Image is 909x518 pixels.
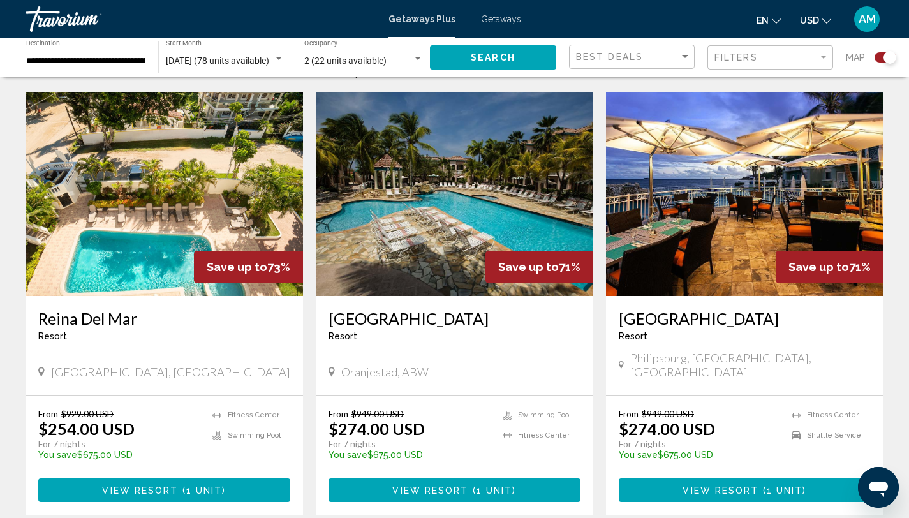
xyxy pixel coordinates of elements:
[186,485,223,496] span: 1 unit
[341,365,429,379] span: Oranjestad, ABW
[316,92,593,296] img: ii_cpv1.jpg
[800,15,819,26] span: USD
[498,260,559,274] span: Save up to
[26,92,303,296] img: 6936O01X.jpg
[329,450,367,460] span: You save
[304,56,387,66] span: 2 (22 units available)
[576,52,643,62] span: Best Deals
[38,419,135,438] p: $254.00 USD
[757,15,769,26] span: en
[351,408,404,419] span: $949.00 USD
[619,450,779,460] p: $675.00 USD
[630,351,871,379] span: Philipsburg, [GEOGRAPHIC_DATA], [GEOGRAPHIC_DATA]
[776,251,883,283] div: 71%
[228,431,281,440] span: Swimming Pool
[619,419,715,438] p: $274.00 USD
[329,331,357,341] span: Resort
[61,408,114,419] span: $929.00 USD
[392,485,468,496] span: View Resort
[800,11,831,29] button: Change currency
[430,45,556,69] button: Search
[179,485,226,496] span: ( )
[576,52,691,63] mat-select: Sort by
[759,485,807,496] span: ( )
[807,431,861,440] span: Shuttle Service
[329,309,580,328] a: [GEOGRAPHIC_DATA]
[329,478,580,502] button: View Resort(1 unit)
[859,13,876,26] span: AM
[38,450,200,460] p: $675.00 USD
[471,53,515,63] span: Search
[858,467,899,508] iframe: Button to launch messaging window
[388,14,455,24] a: Getaways Plus
[194,251,303,283] div: 73%
[850,6,883,33] button: User Menu
[228,411,279,419] span: Fitness Center
[469,485,517,496] span: ( )
[26,6,376,32] a: Travorium
[481,14,521,24] a: Getaways
[38,309,290,328] a: Reina Del Mar
[642,408,694,419] span: $949.00 USD
[683,485,758,496] span: View Resort
[38,331,67,341] span: Resort
[51,365,290,379] span: [GEOGRAPHIC_DATA], [GEOGRAPHIC_DATA]
[477,485,513,496] span: 1 unit
[38,450,77,460] span: You save
[788,260,849,274] span: Save up to
[707,45,833,71] button: Filter
[329,419,425,438] p: $274.00 USD
[714,52,758,63] span: Filters
[38,408,58,419] span: From
[329,408,348,419] span: From
[38,478,290,502] button: View Resort(1 unit)
[807,411,859,419] span: Fitness Center
[619,478,871,502] button: View Resort(1 unit)
[166,56,269,66] span: [DATE] (78 units available)
[619,408,639,419] span: From
[619,450,658,460] span: You save
[767,485,803,496] span: 1 unit
[619,438,779,450] p: For 7 nights
[38,438,200,450] p: For 7 nights
[846,48,865,66] span: Map
[102,485,178,496] span: View Resort
[518,411,571,419] span: Swimming Pool
[757,11,781,29] button: Change language
[329,450,490,460] p: $675.00 USD
[619,309,871,328] a: [GEOGRAPHIC_DATA]
[518,431,570,440] span: Fitness Center
[329,438,490,450] p: For 7 nights
[619,331,647,341] span: Resort
[207,260,267,274] span: Save up to
[485,251,593,283] div: 71%
[606,92,883,296] img: ii_oys10.jpg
